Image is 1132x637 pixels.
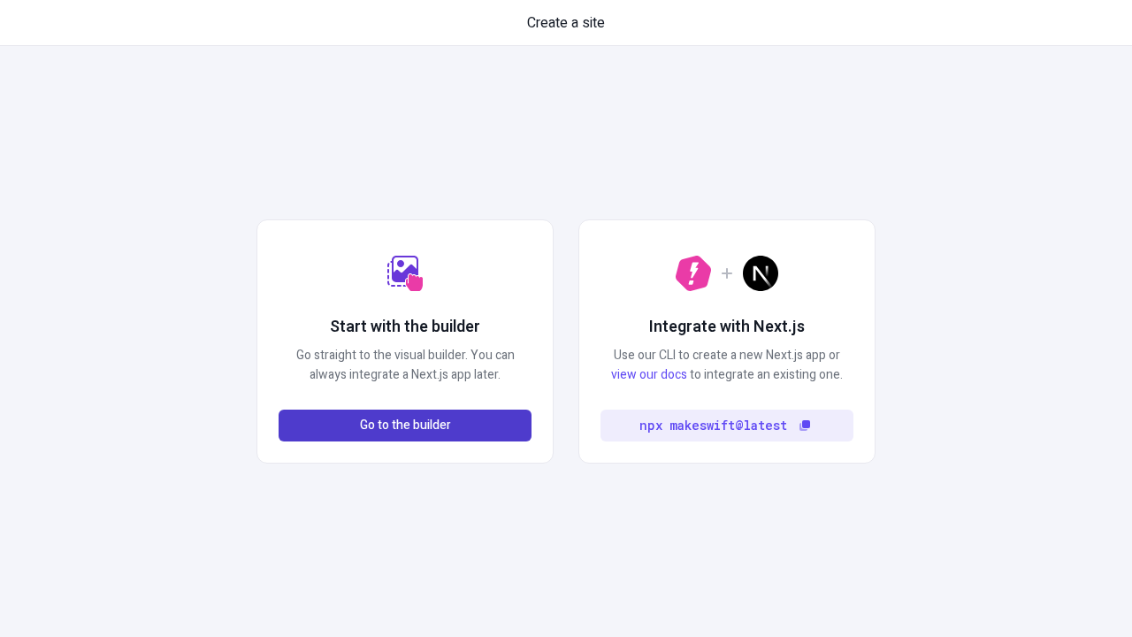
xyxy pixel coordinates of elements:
p: Use our CLI to create a new Next.js app or to integrate an existing one. [600,346,853,385]
a: view our docs [611,365,687,384]
h2: Integrate with Next.js [649,316,805,339]
code: npx makeswift@latest [639,416,787,435]
h2: Start with the builder [330,316,480,339]
span: Create a site [527,12,605,34]
span: Go to the builder [360,416,451,435]
button: Go to the builder [279,410,532,441]
p: Go straight to the visual builder. You can always integrate a Next.js app later. [279,346,532,385]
